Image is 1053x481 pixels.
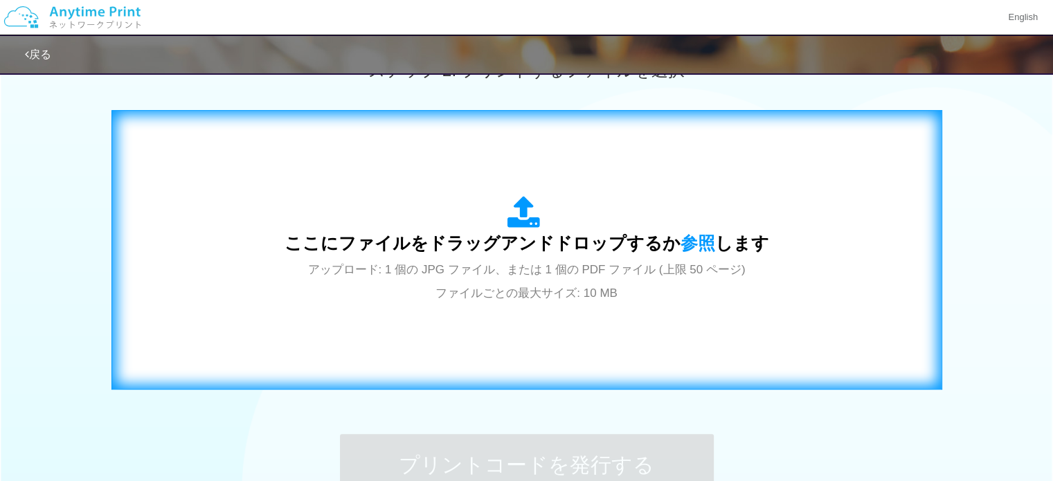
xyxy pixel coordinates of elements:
[681,233,715,253] span: 参照
[308,263,746,300] span: アップロード: 1 個の JPG ファイル、または 1 個の PDF ファイル (上限 50 ページ) ファイルごとの最大サイズ: 10 MB
[368,61,684,80] span: ステップ 2: プリントするファイルを選択
[285,233,769,253] span: ここにファイルをドラッグアンドドロップするか します
[25,48,51,60] a: 戻る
